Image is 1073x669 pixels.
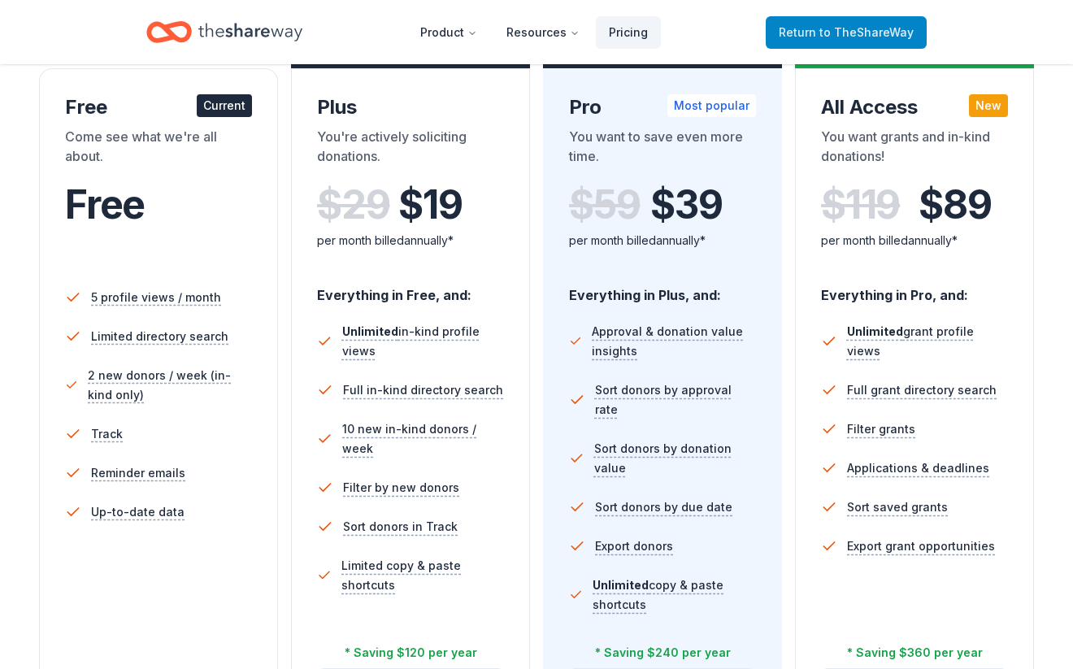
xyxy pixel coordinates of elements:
div: You want grants and in-kind donations! [821,127,1008,172]
span: Filter by new donors [343,478,459,497]
span: 10 new in-kind donors / week [342,419,504,458]
div: Everything in Free, and: [317,272,504,306]
div: You're actively soliciting donations. [317,127,504,172]
span: $ 39 [650,182,722,228]
div: New [969,94,1008,117]
button: Product [407,16,490,49]
span: Free [65,180,145,228]
div: per month billed annually* [569,231,756,250]
div: Come see what we're all about. [65,127,252,172]
div: * Saving $120 per year [345,643,477,662]
div: Everything in Plus, and: [569,272,756,306]
span: Filter grants [847,419,915,439]
span: Sort saved grants [847,497,948,517]
span: Export grant opportunities [847,537,995,556]
span: Track [91,424,123,444]
span: Sort donors by approval rate [595,380,756,419]
span: Sort donors by donation value [594,439,756,478]
nav: Main [407,13,661,51]
span: Full grant directory search [847,380,997,400]
span: Unlimited [593,578,649,592]
div: Most popular [667,94,756,117]
span: Unlimited [342,324,398,338]
span: Full in-kind directory search [343,380,503,400]
a: Returnto TheShareWay [766,16,927,49]
div: Pro [569,94,756,120]
span: Up-to-date data [91,502,185,522]
span: Unlimited [847,324,903,338]
div: Free [65,94,252,120]
span: Export donors [595,537,673,556]
span: Applications & deadlines [847,458,989,478]
div: All Access [821,94,1008,120]
span: Sort donors by due date [595,497,732,517]
span: Limited copy & paste shortcuts [341,556,504,595]
div: Plus [317,94,504,120]
div: Everything in Pro, and: [821,272,1008,306]
span: 5 profile views / month [91,288,221,307]
span: $ 89 [919,182,991,228]
span: Approval & donation value insights [592,322,756,361]
span: to TheShareWay [819,25,914,39]
button: Resources [493,16,593,49]
a: Pricing [596,16,661,49]
span: Limited directory search [91,327,228,346]
a: Home [146,13,302,51]
div: per month billed annually* [317,231,504,250]
span: $ 19 [398,182,462,228]
div: * Saving $240 per year [595,643,731,662]
span: Sort donors in Track [343,517,458,537]
span: Reminder emails [91,463,185,483]
div: You want to save even more time. [569,127,756,172]
div: Current [197,94,252,117]
span: grant profile views [847,324,974,358]
span: 2 new donors / week (in-kind only) [88,366,252,405]
span: copy & paste shortcuts [593,578,723,611]
div: * Saving $360 per year [847,643,983,662]
div: per month billed annually* [821,231,1008,250]
span: in-kind profile views [342,324,480,358]
span: Return [779,23,914,42]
